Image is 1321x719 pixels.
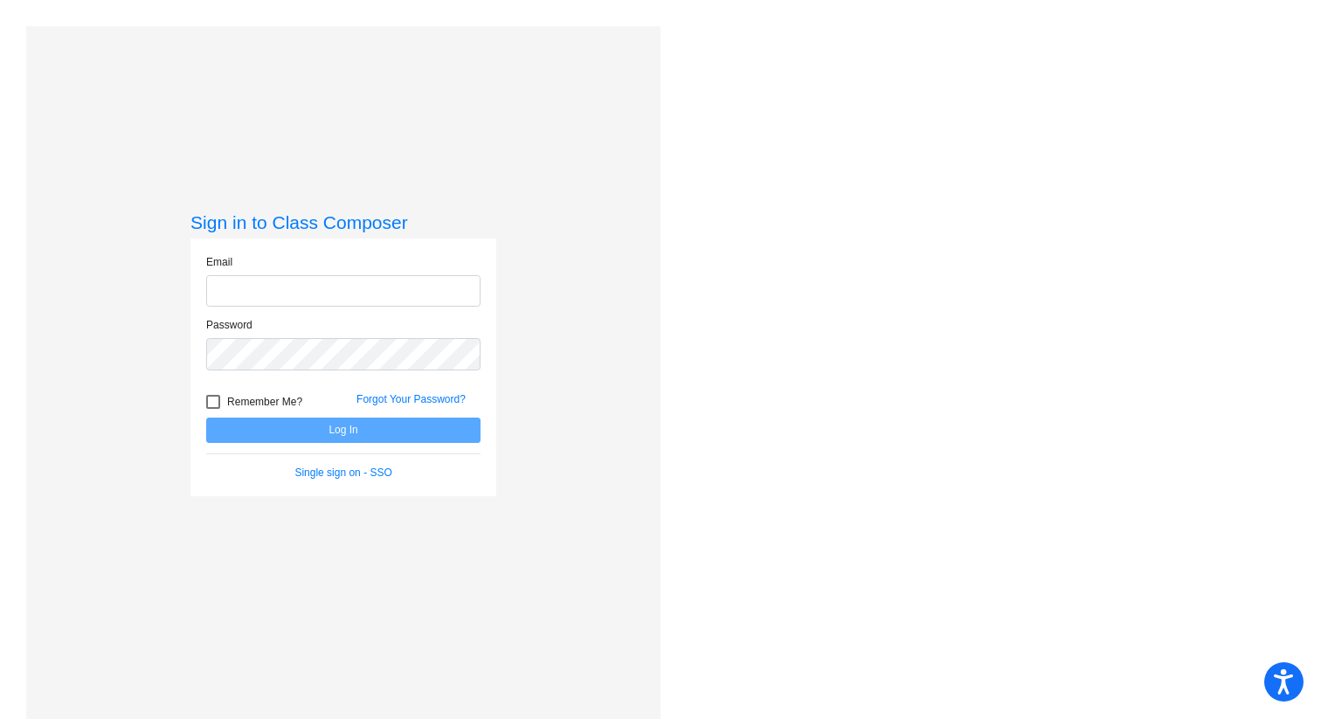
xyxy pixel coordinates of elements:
[294,467,391,479] a: Single sign on - SSO
[356,393,466,405] a: Forgot Your Password?
[227,391,302,412] span: Remember Me?
[190,211,496,233] h3: Sign in to Class Composer
[206,254,232,270] label: Email
[206,418,481,443] button: Log In
[206,317,252,333] label: Password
